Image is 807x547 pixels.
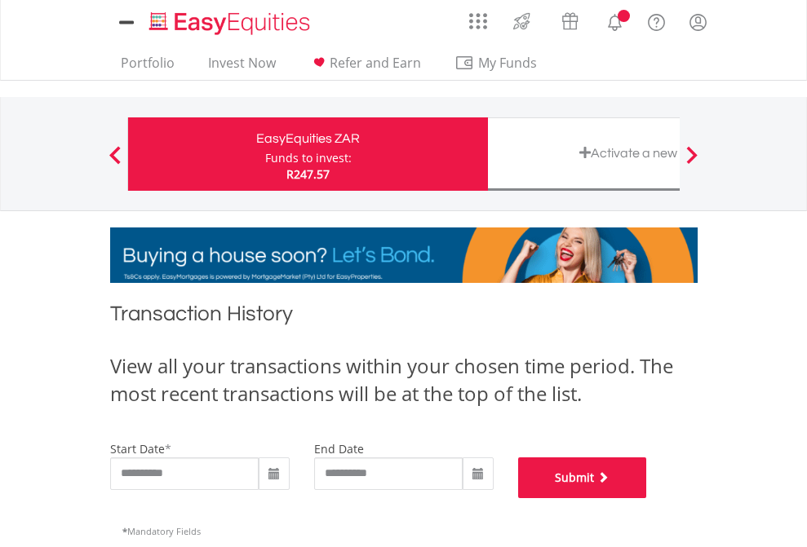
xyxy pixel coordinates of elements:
[110,441,165,457] label: start date
[114,55,181,80] a: Portfolio
[508,8,535,34] img: thrive-v2.svg
[677,4,719,40] a: My Profile
[146,10,317,37] img: EasyEquities_Logo.png
[143,4,317,37] a: Home page
[110,352,698,408] div: View all your transactions within your chosen time period. The most recent transactions will be a...
[138,127,478,150] div: EasyEquities ZAR
[546,4,594,34] a: Vouchers
[110,299,698,336] h1: Transaction History
[286,166,330,182] span: R247.57
[518,457,647,498] button: Submit
[122,525,201,537] span: Mandatory Fields
[110,227,698,283] img: EasyMortage Promotion Banner
[469,12,487,30] img: grid-menu-icon.svg
[636,4,677,37] a: FAQ's and Support
[556,8,583,34] img: vouchers-v2.svg
[454,52,561,73] span: My Funds
[594,4,636,37] a: Notifications
[265,150,352,166] div: Funds to invest:
[314,441,364,457] label: end date
[202,55,282,80] a: Invest Now
[303,55,428,80] a: Refer and Earn
[459,4,498,30] a: AppsGrid
[330,54,421,72] span: Refer and Earn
